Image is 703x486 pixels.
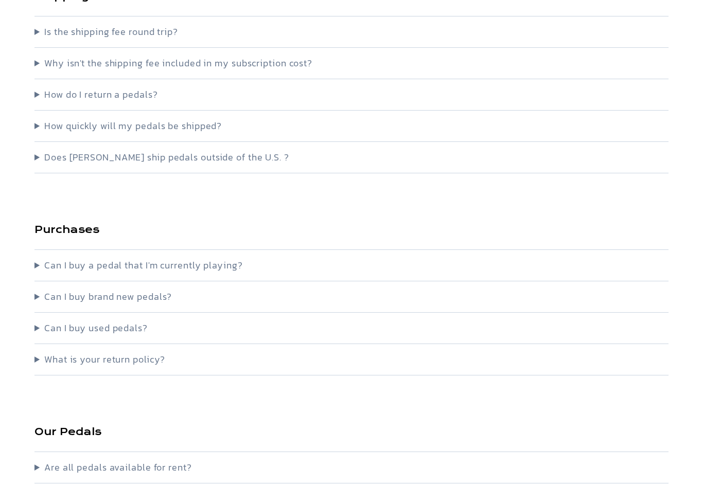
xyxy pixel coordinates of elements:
h3: Our Pedals [34,425,669,440]
summary: How do I return a pedals? [34,88,669,102]
summary: Are all pedals available for rent? [34,461,669,475]
summary: Why isn't the shipping fee included in my subscription cost? [34,57,669,71]
summary: Can I buy brand new pedals? [34,290,669,304]
summary: Can I buy used pedals? [34,321,669,336]
h3: Purchases [34,223,669,238]
summary: Does [PERSON_NAME] ship pedals outside of the U.S. ? [34,151,669,165]
summary: Is the shipping fee round trip? [34,25,669,40]
summary: Can I buy a pedal that I'm currently playing? [34,259,669,273]
summary: How quickly will my pedals be shipped? [34,119,669,134]
summary: What is your return policy? [34,353,669,367]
